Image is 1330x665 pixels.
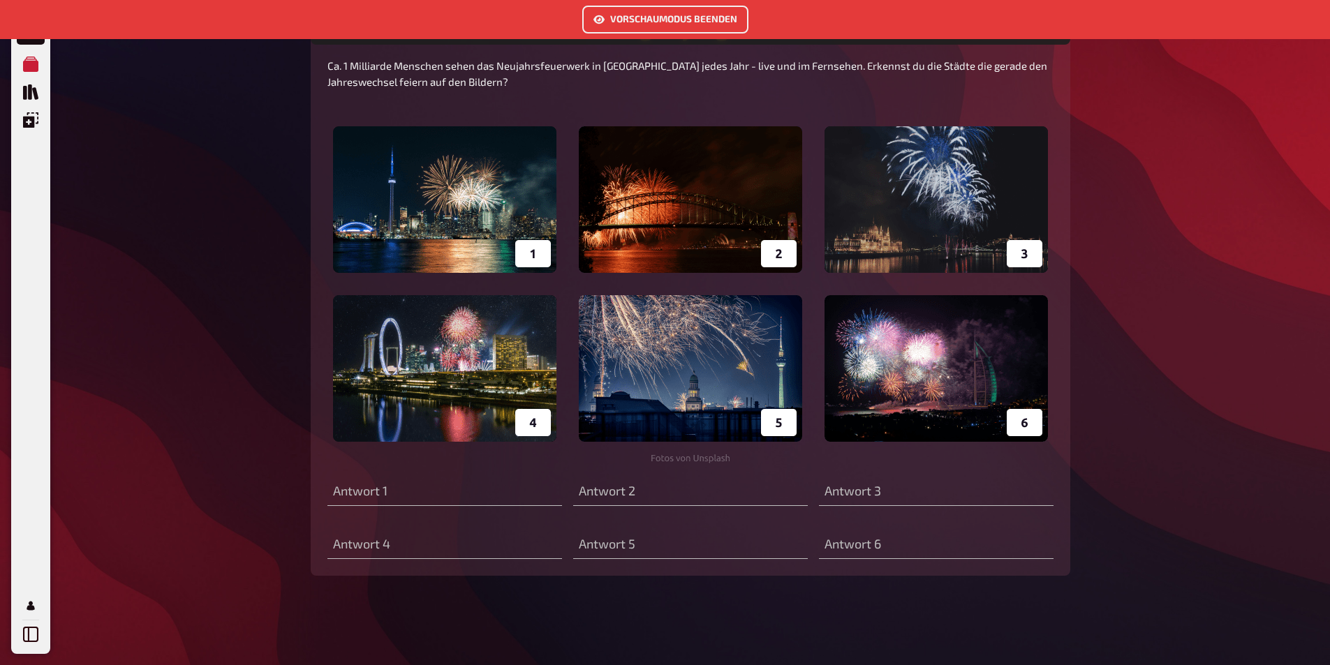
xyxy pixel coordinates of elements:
a: Profil [17,592,45,620]
input: Antwort 1 [327,478,562,506]
a: Quiz Sammlung [17,78,45,106]
input: Antwort 5 [573,531,808,559]
button: Vorschaumodus beenden [582,6,748,33]
input: Antwort 3 [819,478,1054,506]
a: Vorschaumodus beenden [582,15,748,27]
input: Antwort 6 [819,531,1054,559]
a: Einblendungen [17,106,45,134]
span: Ca. 1 Milliarde Menschen sehen das Neujahrsfeuerwerk in [GEOGRAPHIC_DATA] jedes Jahr - live und i... [327,59,1049,88]
a: Meine Quizze [17,50,45,78]
img: image [333,126,1048,464]
input: Antwort 4 [327,531,562,559]
input: Antwort 2 [573,478,808,506]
